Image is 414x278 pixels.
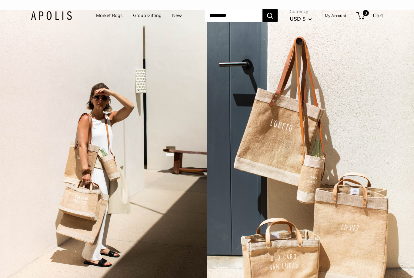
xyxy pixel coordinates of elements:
a: Group Gifting [133,11,162,20]
a: 0 Cart [357,11,383,20]
button: USD $ [290,14,312,24]
span: Currency [290,7,312,16]
a: Market Bags [96,11,122,20]
a: My Account [325,12,346,19]
a: New [172,11,182,20]
input: Search... [205,9,262,22]
button: Search [262,9,278,22]
img: Apolis [31,11,72,20]
span: 0 [363,10,369,16]
span: Cart [373,12,383,18]
span: USD $ [290,15,305,22]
